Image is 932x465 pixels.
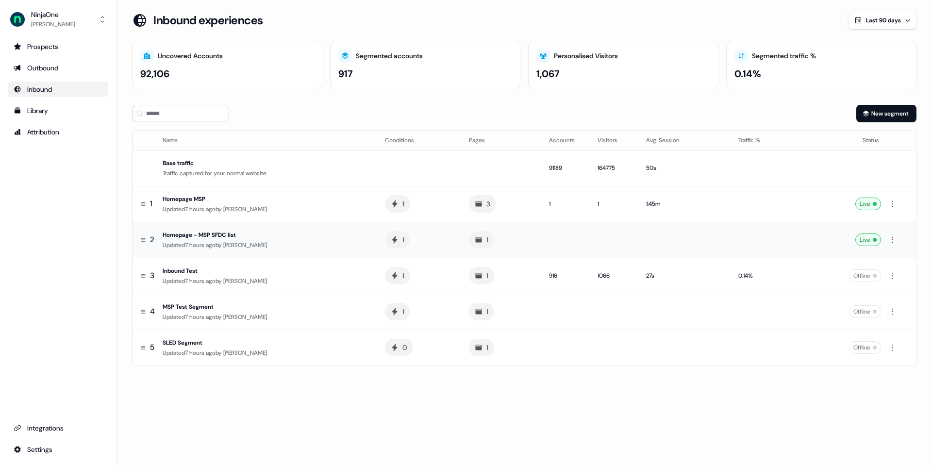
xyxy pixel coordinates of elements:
[486,199,490,209] div: 3
[385,267,410,284] button: 1
[150,270,154,281] span: 3
[163,312,369,322] div: Updated 7 hours ago by
[598,163,631,173] div: 164775
[150,234,154,245] span: 2
[14,106,102,116] div: Library
[752,51,816,61] div: Segmented traffic %
[849,305,881,318] div: Offline
[734,66,761,81] div: 0.14%
[356,51,423,61] div: Segmented accounts
[163,240,369,250] div: Updated 7 hours ago by
[469,303,494,320] button: 1
[855,233,881,246] div: Live
[385,303,410,320] button: 1
[150,342,154,353] span: 5
[549,163,582,173] div: 91189
[402,271,404,281] div: 1
[866,17,901,24] span: Last 90 days
[646,199,723,209] div: 1:45m
[856,105,916,122] button: New segment
[163,158,369,168] div: Base traffic
[163,338,369,348] div: SLED Segment
[402,343,407,352] div: 0
[14,423,102,433] div: Integrations
[385,231,410,249] button: 1
[738,271,793,281] div: 0.14%
[554,51,618,61] div: Personalised Visitors
[223,313,267,321] span: [PERSON_NAME]
[849,341,881,354] div: Offline
[14,63,102,73] div: Outbound
[549,271,582,281] div: 916
[159,131,377,150] th: Name
[163,266,369,276] div: Inbound Test
[486,307,488,316] div: 1
[377,131,461,150] th: Conditions
[223,277,267,285] span: [PERSON_NAME]
[469,231,494,249] button: 1
[140,66,169,81] div: 92,106
[14,445,102,454] div: Settings
[402,307,404,316] div: 1
[486,235,488,245] div: 1
[809,135,879,145] div: Status
[150,199,152,209] span: 1
[8,60,108,76] a: Go to outbound experience
[158,51,223,61] div: Uncovered Accounts
[153,13,263,28] h3: Inbound experiences
[402,199,404,209] div: 1
[469,339,494,356] button: 1
[163,194,369,204] div: Homepage MSP
[849,269,881,282] div: Offline
[14,84,102,94] div: Inbound
[8,8,108,31] button: NinjaOne[PERSON_NAME]
[223,241,267,249] span: [PERSON_NAME]
[8,442,108,457] a: Go to integrations
[223,205,267,213] span: [PERSON_NAME]
[855,198,881,210] div: Live
[8,82,108,97] a: Go to Inbound
[461,131,542,150] th: Pages
[646,271,723,281] div: 27s
[486,343,488,352] div: 1
[8,420,108,436] a: Go to integrations
[849,12,916,29] button: Last 90 days
[541,131,590,150] th: Accounts
[8,124,108,140] a: Go to attribution
[385,195,410,213] button: 1
[150,306,155,317] span: 4
[469,195,496,213] button: 3
[31,10,75,19] div: NinjaOne
[163,204,369,214] div: Updated 7 hours ago by
[486,271,488,281] div: 1
[14,42,102,51] div: Prospects
[598,199,631,209] div: 1
[598,271,631,281] div: 1066
[549,199,582,209] div: 1
[638,131,731,150] th: Avg. Session
[163,348,369,358] div: Updated 7 hours ago by
[731,131,801,150] th: Traffic %
[8,39,108,54] a: Go to prospects
[31,19,75,29] div: [PERSON_NAME]
[163,302,369,312] div: MSP Test Segment
[163,168,369,178] div: Traffic captured for your normal website
[646,163,723,173] div: 50s
[163,230,369,240] div: Homepage - MSP SFDC list
[338,66,353,81] div: 917
[590,131,638,150] th: Visitors
[536,66,560,81] div: 1,067
[223,349,267,357] span: [PERSON_NAME]
[14,127,102,137] div: Attribution
[469,267,494,284] button: 1
[163,276,369,286] div: Updated 7 hours ago by
[8,103,108,118] a: Go to templates
[402,235,404,245] div: 1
